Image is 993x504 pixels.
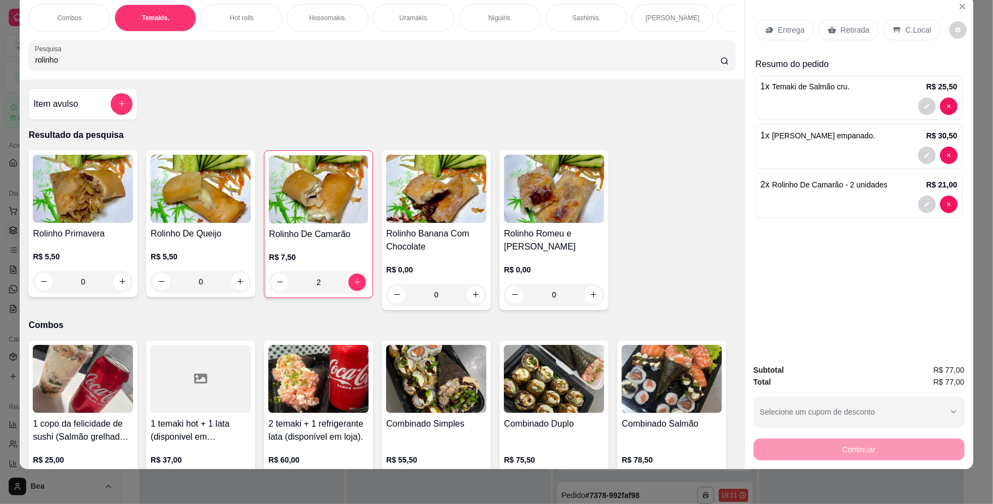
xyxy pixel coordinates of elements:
[57,14,82,22] p: Combos
[35,54,720,65] input: Pesquisa
[918,98,936,115] button: decrease-product-quantity
[142,14,169,22] p: Temakis.
[504,417,604,430] h4: Combinado Duplo
[761,129,875,142] p: 1 x
[33,345,133,413] img: product-image
[230,14,254,22] p: Hot rolls
[572,14,600,22] p: Sashimis.
[386,264,486,275] p: R$ 0,00
[622,417,722,430] h4: Combinado Salmão
[386,227,486,253] h4: Rolinho Banana Com Chocolate
[778,25,805,35] p: Entrega
[309,14,347,22] p: Hossomakis.
[269,228,368,241] h4: Rolinho De Camarão
[949,21,967,39] button: decrease-product-quantity
[918,147,936,164] button: decrease-product-quantity
[761,80,850,93] p: 1 x
[940,196,958,213] button: decrease-product-quantity
[33,227,133,240] h4: Rolinho Primavera
[504,155,604,223] img: product-image
[33,98,78,111] h4: Item avulso
[151,155,251,223] img: product-image
[33,251,133,262] p: R$ 5,50
[28,129,735,142] p: Resultado da pesquisa
[151,251,251,262] p: R$ 5,50
[151,417,251,444] h4: 1 temaki hot + 1 lata (disponivel em [GEOGRAPHIC_DATA])
[386,417,486,430] h4: Combinado Simples
[35,44,65,53] label: Pesquisa
[756,58,962,71] p: Resumo do pedido
[940,147,958,164] button: decrease-product-quantity
[934,376,965,388] span: R$ 77,00
[269,155,368,223] img: product-image
[33,417,133,444] h4: 1 copo da felicidade de sushi (Salmão grelhado) 200ml + 1 lata (disponivel em [GEOGRAPHIC_DATA])
[33,155,133,223] img: product-image
[754,397,965,427] button: Selecione um cupom de desconto
[489,14,512,22] p: Niguiris.
[399,14,429,22] p: Uramakis.
[268,454,369,465] p: R$ 60,00
[504,264,604,275] p: R$ 0,00
[754,366,784,374] strong: Subtotal
[386,345,486,413] img: product-image
[269,252,368,263] p: R$ 7,50
[268,417,369,444] h4: 2 temaki + 1 refrigerante lata (disponível em loja).
[761,178,888,191] p: 2 x
[504,345,604,413] img: product-image
[386,454,486,465] p: R$ 55,50
[926,81,958,92] p: R$ 25,50
[934,364,965,376] span: R$ 77,00
[504,227,604,253] h4: Rolinho Romeu e [PERSON_NAME]
[151,227,251,240] h4: Rolinho De Queijo
[926,179,958,190] p: R$ 21,00
[918,196,936,213] button: decrease-product-quantity
[754,378,771,386] strong: Total
[906,25,931,35] p: C.Local
[622,345,722,413] img: product-image
[772,82,850,91] span: Temaki de Salmão cru.
[772,131,875,140] span: [PERSON_NAME] empanado.
[268,345,369,413] img: product-image
[940,98,958,115] button: decrease-product-quantity
[28,319,735,332] p: Combos
[151,454,251,465] p: R$ 37,00
[386,155,486,223] img: product-image
[772,180,888,189] span: Rolinho De Camarão - 2 unidades
[504,454,604,465] p: R$ 75,50
[111,93,133,115] button: add-separate-item
[33,454,133,465] p: R$ 25,00
[926,130,958,141] p: R$ 30,50
[622,454,722,465] p: R$ 78,50
[646,14,700,22] p: [PERSON_NAME]
[841,25,870,35] p: Retirada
